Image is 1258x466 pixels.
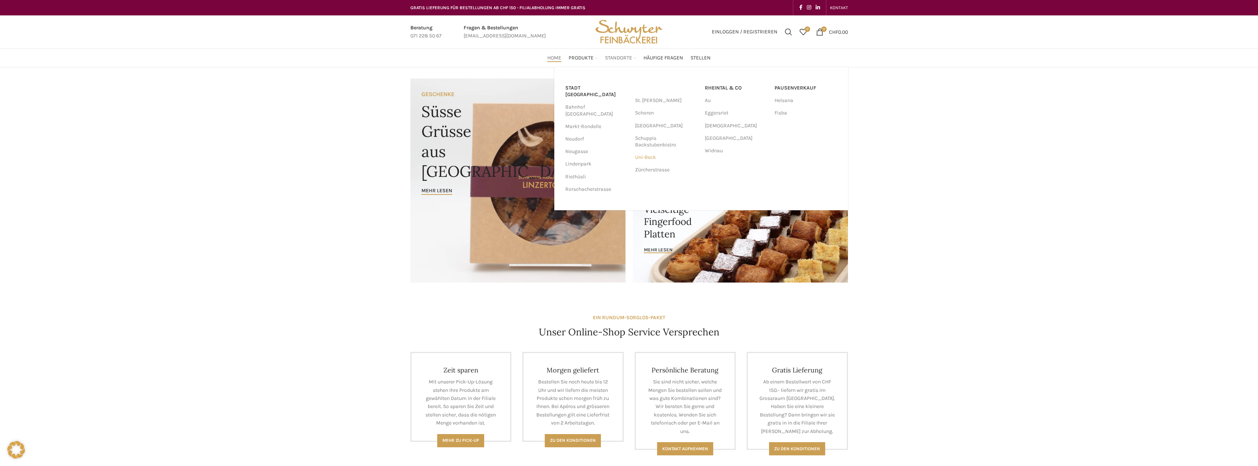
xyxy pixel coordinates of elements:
a: Infobox link [410,24,442,40]
a: Facebook social link [797,3,805,13]
span: Mehr zu Pick-Up [442,438,479,443]
a: Zürcherstrasse [635,164,697,176]
a: Widnau [705,145,767,157]
a: Uni-Beck [635,151,697,164]
a: Fisba [775,107,837,119]
a: Infobox link [464,24,546,40]
strong: EIN RUNDUM-SORGLOS-PAKET [593,314,665,321]
a: Zu den konditionen [769,442,825,455]
a: Banner link [410,79,626,283]
a: Riethüsli [565,171,628,183]
h4: Unser Online-Shop Service Versprechen [539,325,719,339]
a: Mehr zu Pick-Up [437,434,484,447]
a: Standorte [605,51,636,65]
span: Zu den konditionen [774,446,820,451]
div: Secondary navigation [826,0,852,15]
a: Lindenpark [565,158,628,170]
a: Home [547,51,561,65]
a: Stellen [690,51,711,65]
span: Kontakt aufnehmen [662,446,708,451]
span: CHF [829,29,838,35]
div: Meine Wunschliste [796,25,811,39]
a: Stadt [GEOGRAPHIC_DATA] [565,82,628,101]
span: GRATIS LIEFERUNG FÜR BESTELLUNGEN AB CHF 150 - FILIALABHOLUNG IMMER GRATIS [410,5,586,10]
span: Produkte [569,55,594,62]
a: Neudorf [565,133,628,145]
span: 0 [821,26,827,32]
p: Ab einem Bestellwert von CHF 150.- liefern wir gratis im Grossraum [GEOGRAPHIC_DATA]. Haben Sie e... [759,378,836,436]
span: Standorte [605,55,632,62]
span: Stellen [690,55,711,62]
p: Bestellen Sie noch heute bis 12 Uhr und wir liefern die meisten Produkte schon morgen früh zu Ihn... [534,378,612,427]
a: Einloggen / Registrieren [708,25,781,39]
a: St. [PERSON_NAME] [635,94,697,107]
a: Markt-Rondelle [565,120,628,133]
h4: Zeit sparen [423,366,500,374]
span: 0 [805,26,810,32]
a: 0 CHF0.00 [812,25,852,39]
a: Pausenverkauf [775,82,837,94]
a: 0 [796,25,811,39]
a: Site logo [593,28,665,34]
span: Home [547,55,561,62]
a: Bahnhof [GEOGRAPHIC_DATA] [565,101,628,120]
span: KONTAKT [830,5,848,10]
span: Einloggen / Registrieren [712,29,777,34]
h4: Persönliche Beratung [647,366,724,374]
img: Bäckerei Schwyter [593,15,665,48]
h4: Morgen geliefert [534,366,612,374]
a: RHEINTAL & CO [705,82,767,94]
a: KONTAKT [830,0,848,15]
div: Main navigation [407,51,852,65]
a: Neugasse [565,145,628,158]
a: Instagram social link [805,3,813,13]
a: Schoren [635,107,697,119]
a: [GEOGRAPHIC_DATA] [705,132,767,145]
p: Mit unserer Pick-Up-Lösung stehen Ihre Produkte am gewählten Datum in der Filiale bereit. So spar... [423,378,500,427]
a: Suchen [781,25,796,39]
a: Häufige Fragen [643,51,683,65]
bdi: 0.00 [829,29,848,35]
h4: Gratis Lieferung [759,366,836,374]
p: Sie sind nicht sicher, welche Mengen Sie bestellen sollen und was gute Kombinationen sind? Wir be... [647,378,724,436]
a: Linkedin social link [813,3,822,13]
a: Kontakt aufnehmen [657,442,713,455]
a: Produkte [569,51,598,65]
a: Eggersriet [705,107,767,119]
a: Schuppis Backstubenbistro [635,132,697,151]
span: Häufige Fragen [643,55,683,62]
a: [GEOGRAPHIC_DATA] [635,120,697,132]
span: Zu den Konditionen [550,438,596,443]
a: [DEMOGRAPHIC_DATA] [705,120,767,132]
a: Rorschacherstrasse [565,183,628,196]
a: Helsana [775,94,837,107]
a: Zu den Konditionen [545,434,601,447]
a: Au [705,94,767,107]
a: Banner link [633,180,848,283]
